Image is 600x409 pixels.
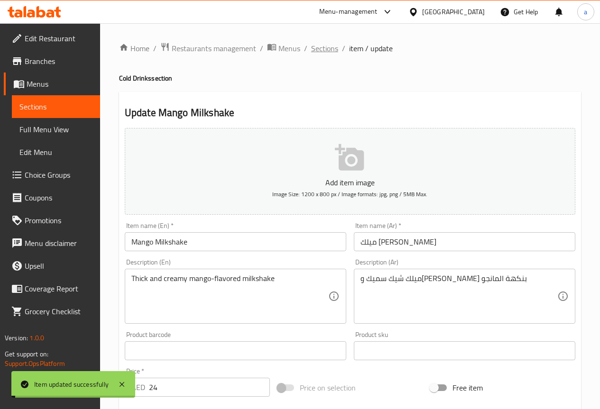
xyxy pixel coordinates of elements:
span: Grocery Checklist [25,306,92,317]
span: Edit Menu [19,146,92,158]
a: Choice Groups [4,164,100,186]
span: Menus [27,78,92,90]
p: Add item image [139,177,561,188]
p: AED [131,382,145,393]
nav: breadcrumb [119,42,581,55]
a: Coverage Report [4,277,100,300]
div: Item updated successfully [34,379,109,390]
div: [GEOGRAPHIC_DATA] [422,7,485,17]
span: Coupons [25,192,92,203]
li: / [260,43,263,54]
button: Add item imageImage Size: 1200 x 800 px / Image formats: jpg, png / 5MB Max. [125,128,575,215]
span: Upsell [25,260,92,272]
span: Menus [278,43,300,54]
a: Support.OpsPlatform [5,357,65,370]
div: Menu-management [319,6,378,18]
span: Full Menu View [19,124,92,135]
a: Upsell [4,254,100,277]
input: Please enter price [149,378,270,397]
a: Full Menu View [12,118,100,141]
a: Restaurants management [160,42,256,55]
span: Price on selection [300,382,356,393]
input: Enter name Ar [354,232,575,251]
a: Home [119,43,149,54]
a: Menus [267,42,300,55]
a: Menu disclaimer [4,232,100,254]
span: Branches [25,55,92,67]
input: Enter name En [125,232,346,251]
a: Coupons [4,186,100,209]
a: Grocery Checklist [4,300,100,323]
span: Promotions [25,215,92,226]
span: Restaurants management [172,43,256,54]
a: Edit Menu [12,141,100,164]
span: Sections [19,101,92,112]
textarea: ميلك شيك سميك و[PERSON_NAME] بنكهة المانجو [360,274,557,319]
input: Please enter product sku [354,341,575,360]
span: Coverage Report [25,283,92,294]
input: Please enter product barcode [125,341,346,360]
a: Branches [4,50,100,73]
textarea: Thick and creamy mango-flavored milkshake [131,274,328,319]
span: item / update [349,43,393,54]
h2: Update Mango Milkshake [125,106,575,120]
li: / [153,43,157,54]
li: / [304,43,307,54]
span: Image Size: 1200 x 800 px / Image formats: jpg, png / 5MB Max. [272,189,427,200]
span: Get support on: [5,348,48,360]
a: Sections [12,95,100,118]
h4: Cold Drinks section [119,73,581,83]
li: / [342,43,345,54]
span: 1.0.0 [29,332,44,344]
span: Version: [5,332,28,344]
a: Menus [4,73,100,95]
span: Edit Restaurant [25,33,92,44]
span: a [584,7,587,17]
a: Promotions [4,209,100,232]
span: Choice Groups [25,169,92,181]
a: Edit Restaurant [4,27,100,50]
a: Sections [311,43,338,54]
span: Menu disclaimer [25,237,92,249]
span: Free item [452,382,483,393]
